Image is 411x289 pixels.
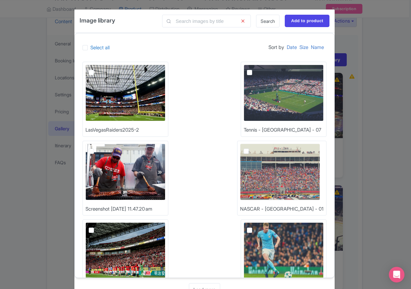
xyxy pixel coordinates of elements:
img: NASCAR_-_Charlotte_-_01_d1depd.png [240,144,320,200]
img: EPL_-_Manchester_City_-_03_nqykbp.png [244,222,324,279]
div: Open Intercom Messenger [389,267,404,282]
div: NASCAR - [GEOGRAPHIC_DATA] - 01 [240,205,324,213]
a: Search [256,15,280,27]
input: Search images by title [162,15,251,27]
img: LasVegasRaiders2025-2_dxixqr.jpg [85,65,165,121]
div: LasVegasRaiders2025-2 [85,126,139,134]
label: Select all [90,44,110,52]
a: Size [299,41,308,54]
div: Screenshot [DATE] 11.47.20 am [85,205,152,213]
img: Tennis_-_Wimbledon_-_07_bsnjsw.png [244,65,324,121]
span: Sort by [268,41,284,54]
div: Tennis - [GEOGRAPHIC_DATA] - 07 [244,126,321,134]
img: Screenshot_2025-03-26_at_11.47.20_am_wyxb7t.png [85,144,165,200]
a: Date [287,41,297,54]
img: J1_-_Urawa_Reds_4_vdx7pp.png [85,222,165,279]
h4: Image library [80,15,115,26]
a: Name [311,41,324,54]
input: Add to product [285,15,329,27]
